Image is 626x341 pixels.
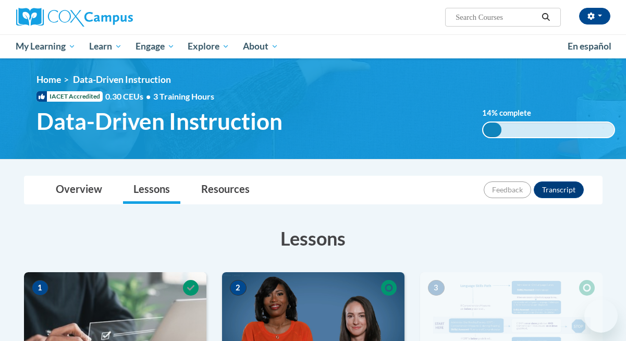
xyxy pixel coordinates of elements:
[534,181,584,198] button: Transcript
[191,176,260,204] a: Resources
[89,40,122,53] span: Learn
[146,91,151,101] span: •
[568,41,611,52] span: En español
[16,8,204,27] a: Cox Campus
[584,299,618,333] iframe: Button to launch messaging window
[538,11,554,23] button: Search
[16,40,76,53] span: My Learning
[16,8,133,27] img: Cox Campus
[24,225,603,251] h3: Lessons
[428,280,445,296] span: 3
[73,74,171,85] span: Data-Driven Instruction
[484,181,531,198] button: Feedback
[236,34,285,58] a: About
[181,34,236,58] a: Explore
[153,91,214,101] span: 3 Training Hours
[82,34,129,58] a: Learn
[32,280,48,296] span: 1
[455,11,538,23] input: Search Courses
[243,40,278,53] span: About
[483,123,501,137] div: 14%
[129,34,181,58] a: Engage
[230,280,247,296] span: 2
[36,107,283,135] span: Data-Driven Instruction
[8,34,618,58] div: Main menu
[9,34,83,58] a: My Learning
[482,107,542,119] label: % complete
[36,74,61,85] a: Home
[188,40,229,53] span: Explore
[105,91,153,102] span: 0.30 CEUs
[136,40,175,53] span: Engage
[561,35,618,57] a: En español
[36,91,103,102] span: IACET Accredited
[482,108,492,117] span: 14
[45,176,113,204] a: Overview
[579,8,610,25] button: Account Settings
[123,176,180,204] a: Lessons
